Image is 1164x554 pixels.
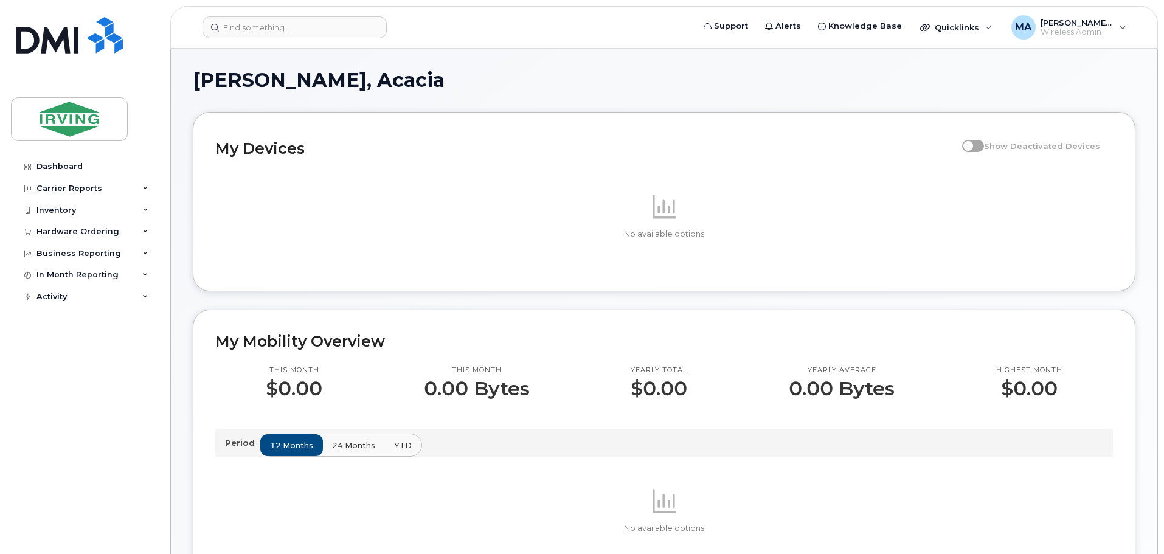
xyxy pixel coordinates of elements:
[215,332,1113,350] h2: My Mobility Overview
[215,229,1113,240] p: No available options
[332,440,375,451] span: 24 months
[424,365,530,375] p: This month
[631,378,687,400] p: $0.00
[215,139,956,158] h2: My Devices
[225,437,260,449] p: Period
[266,378,322,400] p: $0.00
[789,378,895,400] p: 0.00 Bytes
[394,440,412,451] span: YTD
[424,378,530,400] p: 0.00 Bytes
[962,134,972,144] input: Show Deactivated Devices
[789,365,895,375] p: Yearly average
[266,365,322,375] p: This month
[996,378,1062,400] p: $0.00
[984,141,1100,151] span: Show Deactivated Devices
[215,523,1113,534] p: No available options
[996,365,1062,375] p: Highest month
[631,365,687,375] p: Yearly total
[193,71,445,89] span: [PERSON_NAME], Acacia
